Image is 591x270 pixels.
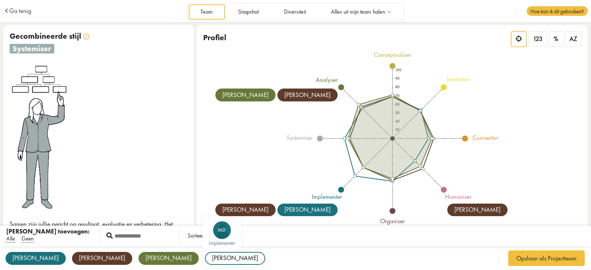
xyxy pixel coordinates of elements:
tspan: implementer [312,192,342,200]
span: MD [213,227,231,233]
img: systemiser.png [10,63,70,210]
text: 70 [395,93,399,98]
span: Alle [6,235,15,243]
a: Alles uit mijn team halen [319,4,403,20]
span: % [554,35,558,43]
img: info.svg [83,34,89,40]
tspan: conceptualiser [374,51,411,59]
button: Opslaan als Projectteam [508,250,585,266]
div: [PERSON_NAME] [72,252,132,265]
tspan: innovator [447,75,470,83]
tspan: analyser [316,76,338,84]
a: Ga terug [9,8,31,14]
div: [PERSON_NAME] [205,252,265,265]
span: Alles uit mijn team halen [331,9,385,15]
text: 80 [395,84,399,89]
div: [PERSON_NAME] [6,252,66,265]
span: Hoe kan ik dit gebruiken? [527,6,587,16]
tspan: humaniser [445,192,472,200]
div: [PERSON_NAME] [215,204,276,217]
a: Diversiteit [272,4,318,20]
a: Team [189,4,225,20]
span: Geen [21,235,34,243]
tspan: connector [472,134,498,142]
div: implementer [206,240,238,246]
div: [PERSON_NAME] [277,204,338,217]
text: 90 [395,76,399,81]
div: [PERSON_NAME] [447,204,508,217]
span: systemiser [10,44,54,53]
span: Profiel [203,32,226,42]
text: 100 [395,67,401,72]
tspan: systemiser [287,134,313,142]
span: Gecombineerde stijl [10,31,81,41]
span: 123 [533,35,543,43]
div: [PERSON_NAME] [277,89,338,101]
div: [PERSON_NAME] [139,252,199,265]
div: [PERSON_NAME] [215,89,276,101]
tspan: organiser [380,217,405,225]
div: Sorteer [188,232,208,240]
span: AZ [570,35,577,43]
p: Samen zijn jullie gericht op resultaat, evaluatie en verbetering. Het bedenken, structureren, en ... [10,220,188,246]
div: [PERSON_NAME] toevoegen: [6,227,90,236]
a: Snapshot [226,4,270,20]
